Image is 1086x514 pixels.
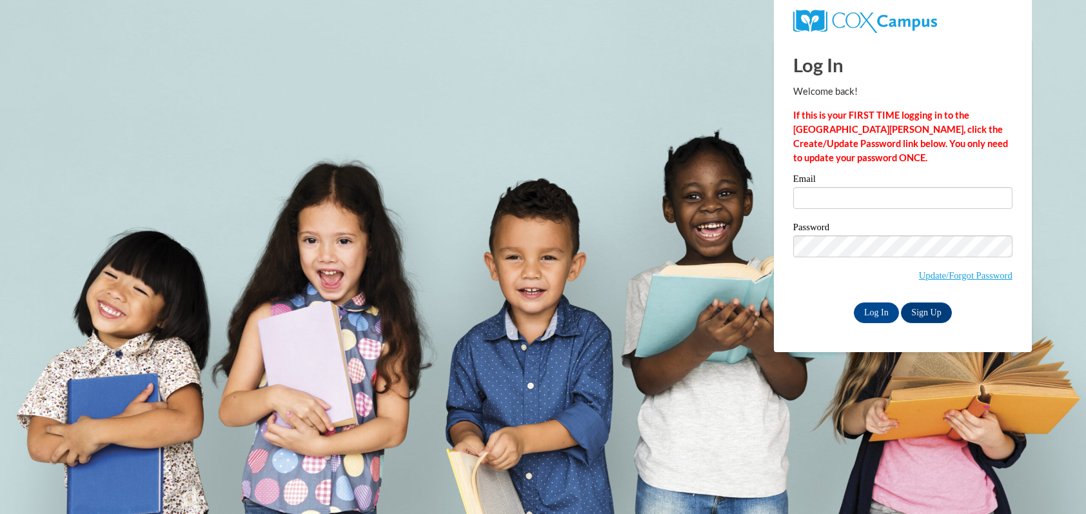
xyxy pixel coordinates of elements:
p: Welcome back! [793,84,1012,99]
strong: If this is your FIRST TIME logging in to the [GEOGRAPHIC_DATA][PERSON_NAME], click the Create/Upd... [793,110,1008,163]
a: COX Campus [793,15,937,26]
a: Sign Up [901,302,951,323]
input: Log In [854,302,899,323]
a: Update/Forgot Password [919,270,1012,281]
img: COX Campus [793,10,937,33]
h1: Log In [793,52,1012,78]
label: Password [793,222,1012,235]
label: Email [793,174,1012,187]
